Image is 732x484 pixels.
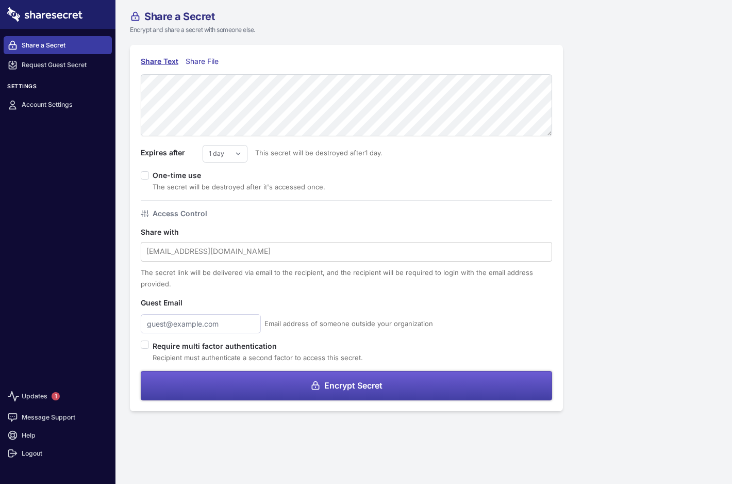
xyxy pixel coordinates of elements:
[153,208,207,219] h4: Access Control
[52,392,60,400] span: 1
[4,426,112,444] a: Help
[4,96,112,114] a: Account Settings
[141,371,552,400] button: Encrypt Secret
[247,147,382,158] span: This secret will be destroyed after 1 day .
[141,314,261,333] input: guest@example.com
[153,353,363,362] span: Recipient must authenticate a second factor to access this secret.
[4,36,112,54] a: Share a Secret
[144,11,214,22] span: Share a Secret
[186,56,223,67] div: Share File
[141,227,203,238] label: Share with
[4,56,112,74] a: Request Guest Secret
[153,341,363,352] label: Require multi factor authentication
[324,381,382,390] span: Encrypt Secret
[141,268,533,288] span: The secret link will be delivered via email to the recipient, and the recipient will be required ...
[153,181,325,192] div: The secret will be destroyed after it's accessed once.
[141,147,203,158] label: Expires after
[141,56,178,67] div: Share Text
[264,318,433,329] span: Email address of someone outside your organization
[4,83,112,94] h3: Settings
[4,408,112,426] a: Message Support
[130,25,621,35] p: Encrypt and share a secret with someone else.
[4,444,112,462] a: Logout
[4,384,112,408] a: Updates1
[141,297,203,309] label: Guest Email
[153,171,209,180] label: One-time use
